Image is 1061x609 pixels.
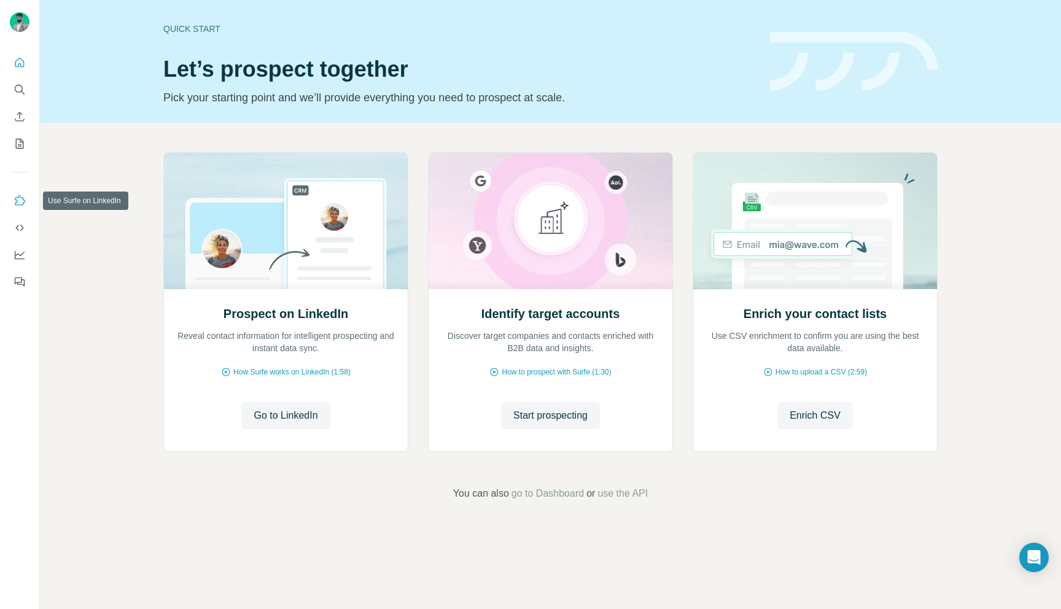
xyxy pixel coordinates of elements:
div: Open Intercom Messenger [1019,543,1049,572]
span: How to prospect with Surfe (1:30) [502,367,611,378]
button: Feedback [10,271,29,293]
button: Quick start [10,52,29,74]
button: Enrich CSV [777,402,853,429]
span: How to upload a CSV (2:59) [775,367,867,378]
p: Reveal contact information for intelligent prospecting and instant data sync. [176,330,395,354]
h2: Enrich your contact lists [744,305,887,322]
button: Start prospecting [501,402,600,429]
button: Enrich CSV [10,106,29,128]
span: You can also [453,486,509,501]
img: Prospect on LinkedIn [163,153,408,289]
button: My lists [10,133,29,155]
button: Search [10,79,29,101]
span: Start prospecting [513,408,588,423]
button: Go to LinkedIn [241,402,330,429]
img: Avatar [10,12,29,32]
button: go to Dashboard [511,486,584,501]
button: Use Surfe on LinkedIn [10,190,29,212]
p: Use CSV enrichment to confirm you are using the best data available. [705,330,925,354]
div: Quick start [163,23,755,35]
span: Enrich CSV [790,408,841,423]
h2: Prospect on LinkedIn [223,305,348,322]
span: or [586,486,595,501]
img: Identify target accounts [428,153,673,289]
span: How Surfe works on LinkedIn (1:58) [233,367,351,378]
p: Pick your starting point and we’ll provide everything you need to prospect at scale. [163,89,755,106]
h2: Identify target accounts [481,305,620,322]
button: Dashboard [10,244,29,266]
button: Use Surfe API [10,217,29,239]
img: Enrich your contact lists [693,153,938,289]
img: banner [770,32,938,91]
span: Go to LinkedIn [254,408,317,423]
p: Discover target companies and contacts enriched with B2B data and insights. [441,330,660,354]
button: use the API [597,486,648,501]
h1: Let’s prospect together [163,57,755,82]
